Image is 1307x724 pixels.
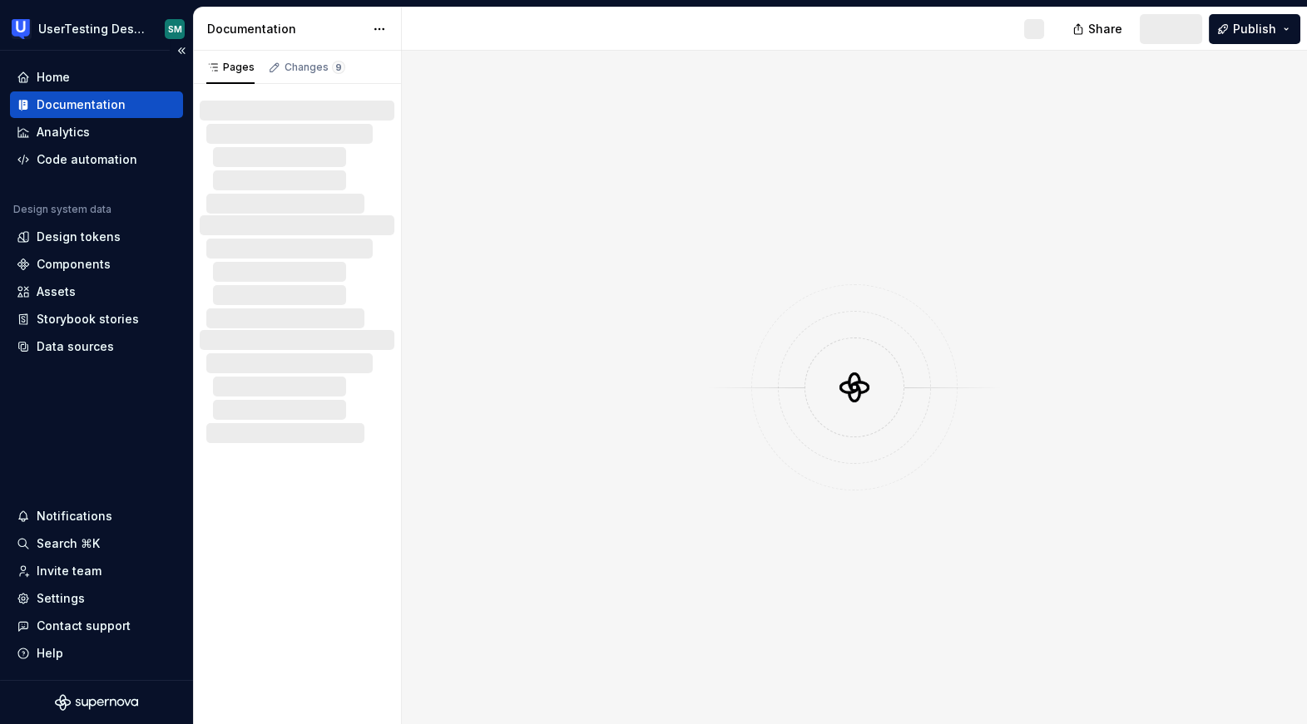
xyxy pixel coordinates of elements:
[37,96,126,113] div: Documentation
[10,306,183,332] a: Storybook stories
[10,91,183,118] a: Documentation
[10,558,183,584] a: Invite team
[10,585,183,612] a: Settings
[37,508,112,525] div: Notifications
[3,11,190,47] button: UserTesting Design SystemSM
[10,530,183,557] button: Search ⌘K
[10,146,183,173] a: Code automation
[37,618,131,634] div: Contact support
[1064,14,1133,44] button: Share
[170,39,193,62] button: Collapse sidebar
[37,69,70,86] div: Home
[12,19,32,39] img: 41adf70f-fc1c-4662-8e2d-d2ab9c673b1b.png
[37,338,114,355] div: Data sources
[37,256,111,273] div: Components
[37,535,100,552] div: Search ⌘K
[207,21,364,37] div: Documentation
[285,61,345,74] div: Changes
[10,224,183,250] a: Design tokens
[37,151,137,168] div: Code automation
[10,119,183,145] a: Analytics
[37,311,139,328] div: Storybook stories
[10,333,183,360] a: Data sources
[10,278,183,305] a: Assets
[37,563,101,579] div: Invite team
[37,645,63,662] div: Help
[37,283,76,300] div: Assets
[10,251,183,278] a: Components
[1233,21,1276,37] span: Publish
[1209,14,1300,44] button: Publish
[10,64,183,91] a: Home
[37,590,85,607] div: Settings
[1088,21,1122,37] span: Share
[168,22,182,36] div: SM
[13,203,111,216] div: Design system data
[10,640,183,667] button: Help
[55,694,138,711] svg: Supernova Logo
[206,61,255,74] div: Pages
[37,229,121,245] div: Design tokens
[10,613,183,639] button: Contact support
[38,21,145,37] div: UserTesting Design System
[10,503,183,529] button: Notifications
[332,61,345,74] span: 9
[37,124,90,140] div: Analytics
